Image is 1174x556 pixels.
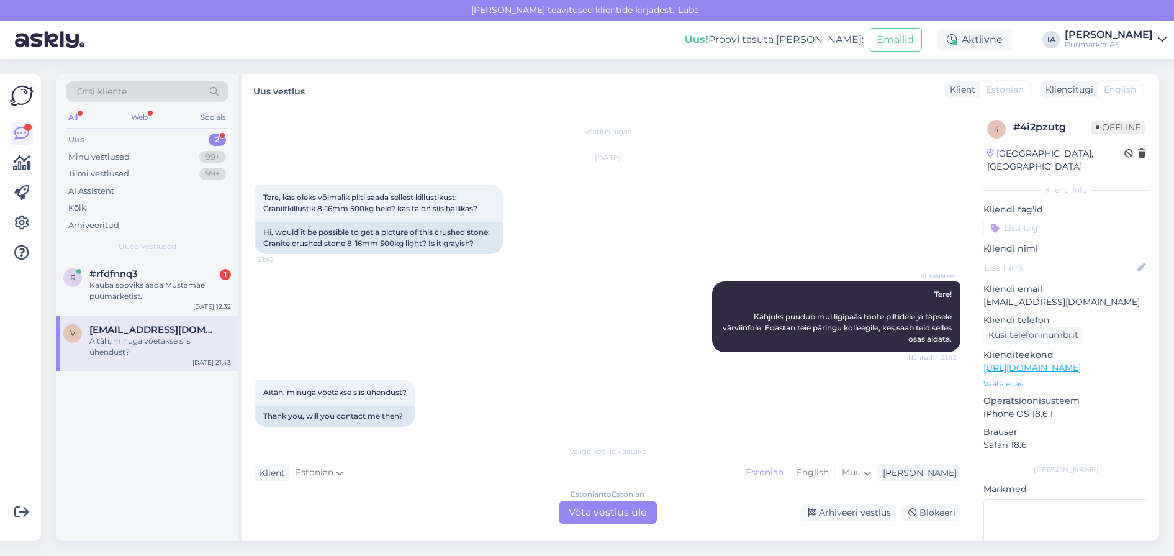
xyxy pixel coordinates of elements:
[983,185,1149,196] div: Kliendi info
[89,280,231,302] div: Kauba sooviks aada Mustamäe puumarketist.
[685,34,708,45] b: Uus!
[908,353,957,362] span: Nähtud ✓ 21:42
[878,467,957,480] div: [PERSON_NAME]
[869,28,922,52] button: Emailid
[263,388,407,397] span: Aitäh, minuga võetakse siis ühendust?
[983,349,1149,362] p: Klienditeekond
[983,242,1149,255] p: Kliendi nimi
[685,32,864,47] div: Proovi tasuta [PERSON_NAME]:
[68,134,84,146] div: Uus
[983,439,1149,452] p: Safari 18.6
[983,464,1149,475] div: [PERSON_NAME]
[89,268,138,280] span: #rfdfnnq3
[983,283,1149,296] p: Kliendi email
[723,289,954,344] span: Tere! Kahjuks puudub mul ligipääs toote piltidele ja täpsele värviinfole. Edastan teie päringu ko...
[89,324,219,335] span: veerpalu.andreas@gmail.com
[1041,83,1093,96] div: Klienditugi
[1065,30,1153,40] div: [PERSON_NAME]
[983,408,1149,421] p: iPhone OS 18.6.1
[983,219,1149,237] input: Lisa tag
[255,467,285,480] div: Klient
[66,109,80,125] div: All
[199,151,226,163] div: 99+
[674,4,703,16] span: Luba
[255,152,960,163] div: [DATE]
[739,463,790,482] div: Estonian
[68,168,129,180] div: Tiimi vestlused
[192,358,231,367] div: [DATE] 21:43
[986,83,1024,96] span: Estonian
[10,84,34,107] img: Askly Logo
[910,271,957,281] span: AI Assistent
[89,335,231,358] div: Aitäh, minuga võetakse siis ühendust?
[253,81,305,98] label: Uus vestlus
[983,203,1149,216] p: Kliendi tag'id
[983,426,1149,439] p: Brauser
[199,168,226,180] div: 99+
[1091,121,1145,134] span: Offline
[559,501,657,524] div: Võta vestlus üle
[68,151,130,163] div: Minu vestlused
[983,314,1149,327] p: Kliendi telefon
[983,378,1149,390] p: Vaata edasi ...
[263,193,477,213] span: Tere, kas oleks võimalik pilti saada sellest killustikust: Graniitkillustik 8-16mm 500kg hele? ka...
[68,219,119,232] div: Arhiveeritud
[983,394,1149,408] p: Operatsioonisüsteem
[198,109,228,125] div: Socials
[983,296,1149,309] p: [EMAIL_ADDRESS][DOMAIN_NAME]
[220,269,231,280] div: 1
[983,327,1083,344] div: Küsi telefoninumbrit
[193,302,231,311] div: [DATE] 12:32
[119,241,176,252] span: Uued vestlused
[296,466,333,480] span: Estonian
[842,467,861,478] span: Muu
[1013,120,1091,135] div: # 4i2pzutg
[571,489,644,500] div: Estonian to Estonian
[68,185,114,198] div: AI Assistent
[994,124,999,134] span: 4
[987,147,1124,173] div: [GEOGRAPHIC_DATA], [GEOGRAPHIC_DATA]
[937,29,1013,51] div: Aktiivne
[1065,30,1167,50] a: [PERSON_NAME]Puumarket AS
[77,85,127,98] span: Otsi kliente
[258,255,305,264] span: 21:42
[1042,31,1060,48] div: IA
[255,222,503,254] div: Hi, would it be possible to get a picture of this crushed stone: Granite crushed stone 8-16mm 500...
[1104,83,1136,96] span: English
[1065,40,1153,50] div: Puumarket AS
[70,329,75,338] span: v
[984,261,1135,275] input: Lisa nimi
[70,273,76,282] span: r
[800,504,896,521] div: Arhiveeri vestlus
[255,406,415,427] div: Thank you, will you contact me then?
[983,483,1149,496] p: Märkmed
[983,362,1081,373] a: [URL][DOMAIN_NAME]
[901,504,960,521] div: Blokeeri
[129,109,150,125] div: Web
[945,83,975,96] div: Klient
[255,126,960,137] div: Vestlus algas
[209,134,226,146] div: 2
[68,202,86,214] div: Kõik
[790,463,835,482] div: English
[255,446,960,457] div: Valige keel ja vastake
